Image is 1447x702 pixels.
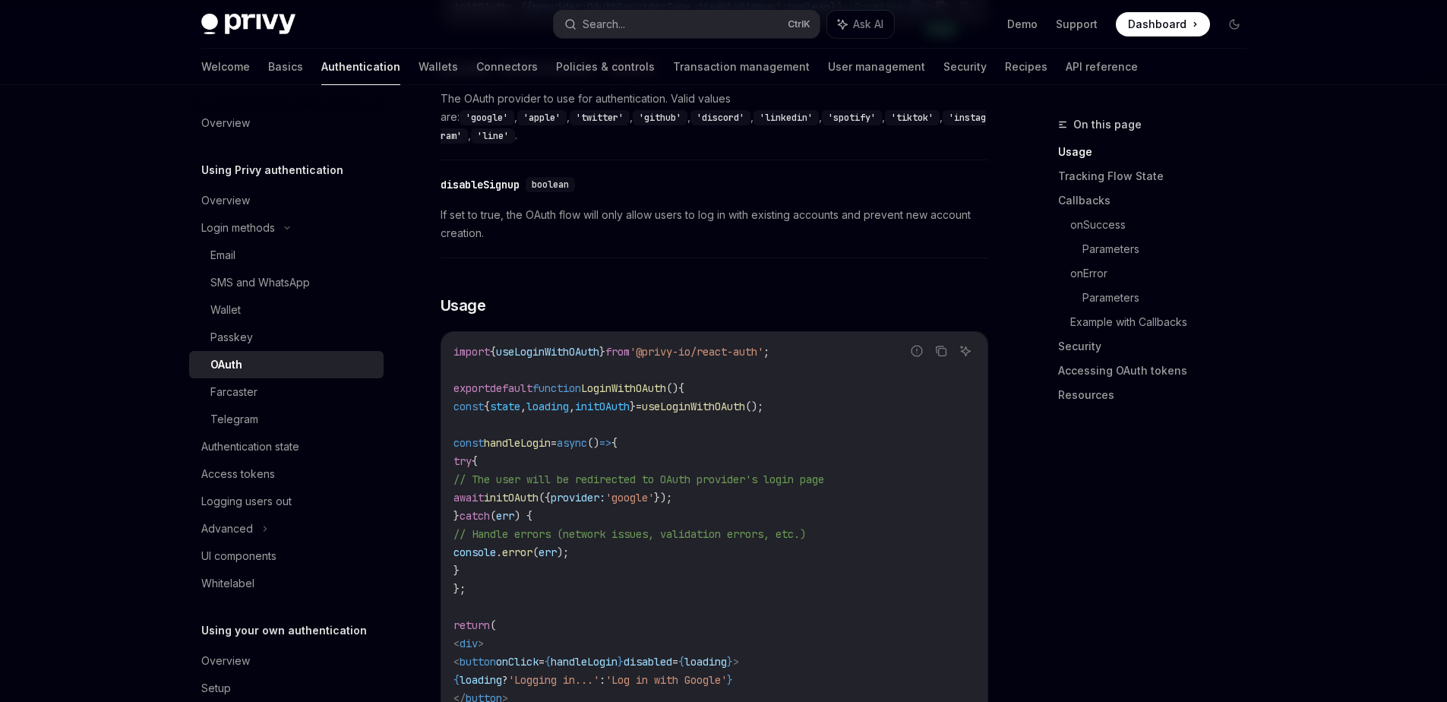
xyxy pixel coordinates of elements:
span: ({ [539,491,551,504]
a: Security [1058,334,1259,359]
a: API reference [1066,49,1138,85]
span: Usage [441,295,486,316]
span: > [478,637,484,650]
span: const [453,436,484,450]
h5: Using Privy authentication [201,161,343,179]
div: Overview [201,114,250,132]
button: Copy the contents from the code block [931,341,951,361]
span: default [490,381,532,395]
span: handleLogin [484,436,551,450]
span: LoginWithOAuth [581,381,666,395]
span: 'Logging in...' [508,673,599,687]
span: = [551,436,557,450]
a: Wallets [419,49,458,85]
a: onError [1070,261,1259,286]
span: : [599,673,605,687]
span: = [539,655,545,669]
span: return [453,618,490,632]
div: Overview [201,652,250,670]
span: { [472,454,478,468]
span: state [490,400,520,413]
span: Dashboard [1128,17,1186,32]
span: useLoginWithOAuth [496,345,599,359]
div: Overview [201,191,250,210]
span: catch [460,509,490,523]
div: Email [210,246,235,264]
div: Telegram [210,410,258,428]
span: import [453,345,490,359]
div: Advanced [201,520,253,538]
button: Search...CtrlK [554,11,820,38]
code: 'apple' [517,110,567,125]
span: await [453,491,484,504]
span: '@privy-io/react-auth' [630,345,763,359]
code: 'google' [460,110,514,125]
span: console [453,545,496,559]
span: < [453,655,460,669]
a: Dashboard [1116,12,1210,36]
span: initOAuth [575,400,630,413]
a: Parameters [1082,237,1259,261]
span: error [502,545,532,559]
span: ; [763,345,769,359]
span: from [605,345,630,359]
span: ( [490,509,496,523]
a: Overview [189,109,384,137]
a: Tracking Flow State [1058,164,1259,188]
a: Accessing OAuth tokens [1058,359,1259,383]
a: Resources [1058,383,1259,407]
code: 'discord' [690,110,750,125]
span: (); [745,400,763,413]
a: Email [189,242,384,269]
span: ); [557,545,569,559]
span: loading [684,655,727,669]
span: { [453,673,460,687]
a: Wallet [189,296,384,324]
span: 'google' [605,491,654,504]
span: () [587,436,599,450]
span: provider: [551,491,605,504]
span: ) { [514,509,532,523]
span: } [599,345,605,359]
button: Ask AI [827,11,894,38]
div: Authentication state [201,438,299,456]
span: = [672,655,678,669]
a: Authentication state [189,433,384,460]
a: Connectors [476,49,538,85]
a: Setup [189,675,384,702]
span: ( [490,618,496,632]
a: Usage [1058,140,1259,164]
span: handleLogin [551,655,618,669]
span: async [557,436,587,450]
span: div [460,637,478,650]
span: => [599,436,611,450]
span: try [453,454,472,468]
a: Example with Callbacks [1070,310,1259,334]
span: 'Log in with Google' [605,673,727,687]
span: { [490,345,496,359]
span: export [453,381,490,395]
span: } [453,564,460,577]
div: disableSignup [441,177,520,192]
img: dark logo [201,14,295,35]
div: UI components [201,547,276,565]
div: Passkey [210,328,253,346]
span: > [733,655,739,669]
span: err [496,509,514,523]
span: const [453,400,484,413]
span: // Handle errors (network issues, validation errors, etc.) [453,527,806,541]
span: = [636,400,642,413]
span: () [666,381,678,395]
span: On this page [1073,115,1142,134]
a: Authentication [321,49,400,85]
div: Wallet [210,301,241,319]
span: } [618,655,624,669]
span: The OAuth provider to use for authentication. Valid values are: , , , , , , , , , . [441,90,988,144]
span: { [484,400,490,413]
a: Recipes [1005,49,1047,85]
span: , [520,400,526,413]
a: OAuth [189,351,384,378]
div: Login methods [201,219,275,237]
span: disabled [624,655,672,669]
a: Passkey [189,324,384,351]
